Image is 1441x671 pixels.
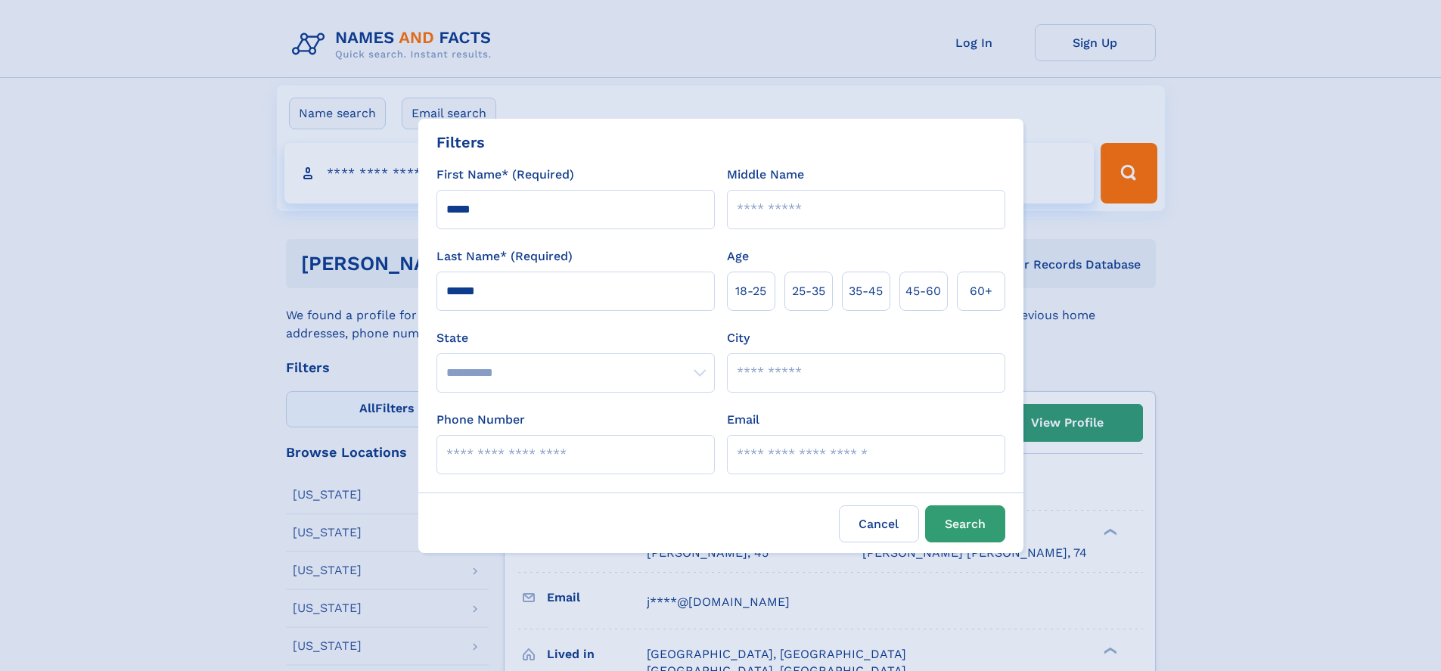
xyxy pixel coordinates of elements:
[970,282,992,300] span: 60+
[839,505,919,542] label: Cancel
[735,282,766,300] span: 18‑25
[727,247,749,266] label: Age
[727,166,804,184] label: Middle Name
[905,282,941,300] span: 45‑60
[436,131,485,154] div: Filters
[792,282,825,300] span: 25‑35
[436,166,574,184] label: First Name* (Required)
[925,505,1005,542] button: Search
[436,329,715,347] label: State
[727,329,750,347] label: City
[436,247,573,266] label: Last Name* (Required)
[849,282,883,300] span: 35‑45
[436,411,525,429] label: Phone Number
[727,411,759,429] label: Email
